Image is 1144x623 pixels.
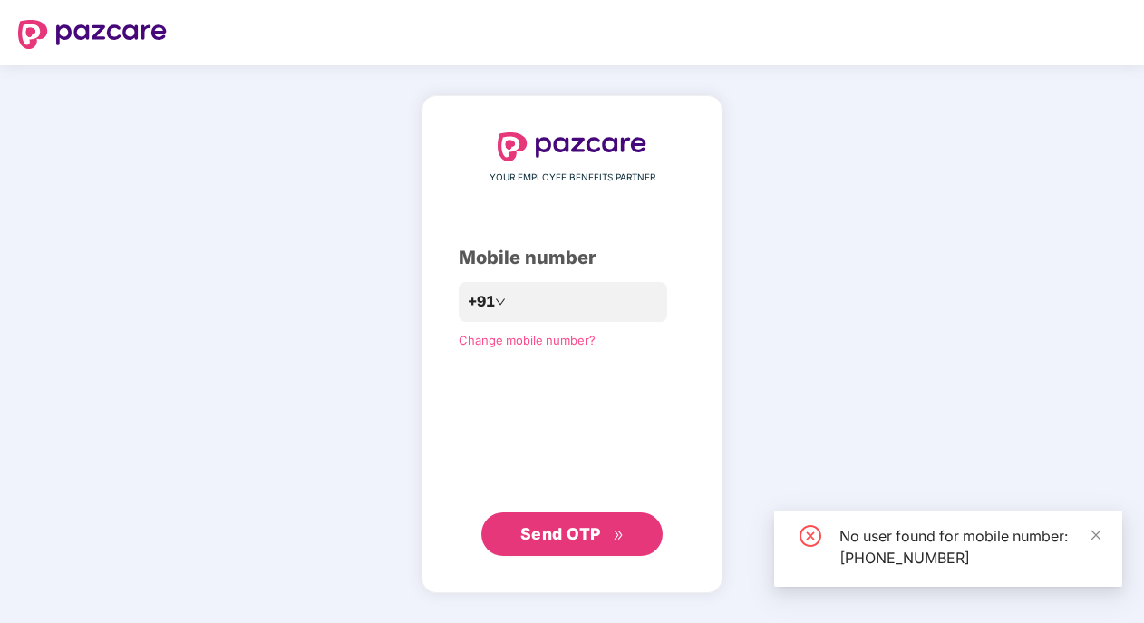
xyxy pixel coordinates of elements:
span: close-circle [800,525,821,547]
a: Change mobile number? [459,333,596,347]
span: double-right [613,530,625,541]
span: close [1090,529,1102,541]
span: YOUR EMPLOYEE BENEFITS PARTNER [490,170,655,185]
span: +91 [468,290,495,313]
img: logo [498,132,646,161]
button: Send OTPdouble-right [481,512,663,556]
span: Send OTP [520,524,601,543]
span: down [495,297,506,307]
div: No user found for mobile number: [PHONE_NUMBER] [839,525,1100,569]
div: Mobile number [459,244,685,272]
img: logo [18,20,167,49]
